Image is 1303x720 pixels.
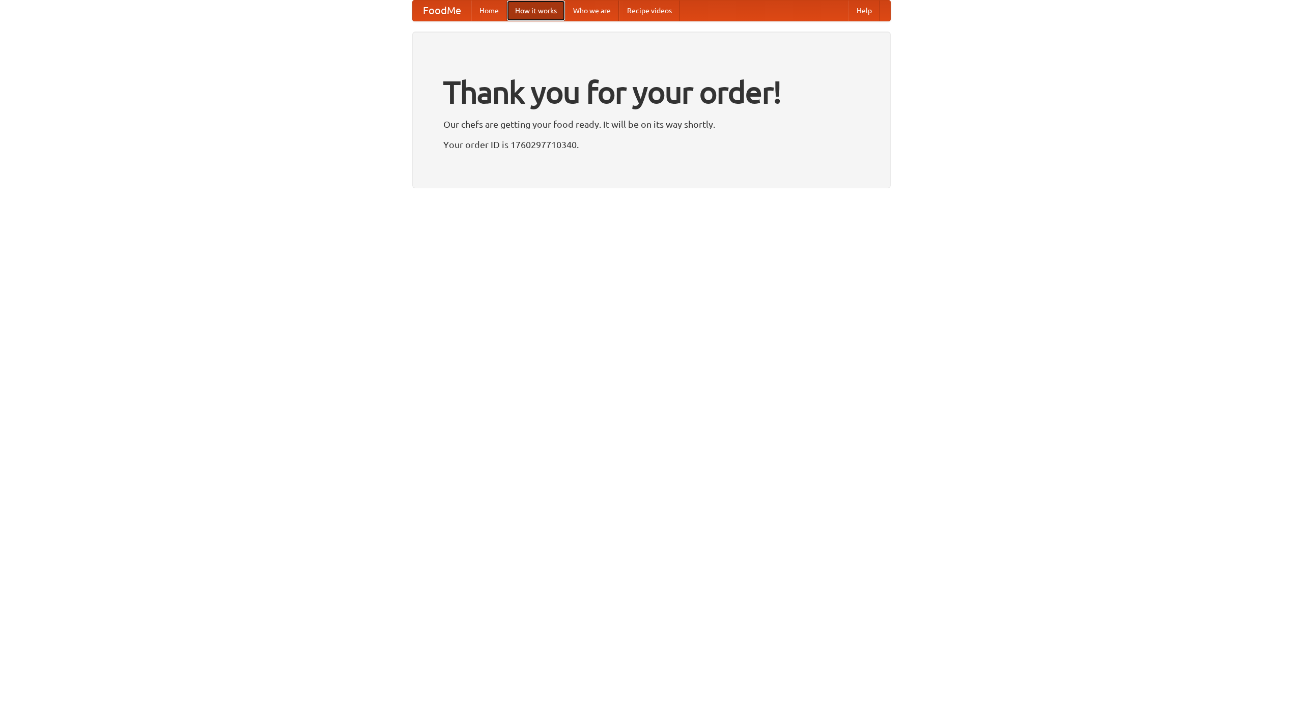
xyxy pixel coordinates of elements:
[413,1,471,21] a: FoodMe
[565,1,619,21] a: Who we are
[507,1,565,21] a: How it works
[443,117,860,132] p: Our chefs are getting your food ready. It will be on its way shortly.
[471,1,507,21] a: Home
[443,68,860,117] h1: Thank you for your order!
[443,137,860,152] p: Your order ID is 1760297710340.
[848,1,880,21] a: Help
[619,1,680,21] a: Recipe videos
